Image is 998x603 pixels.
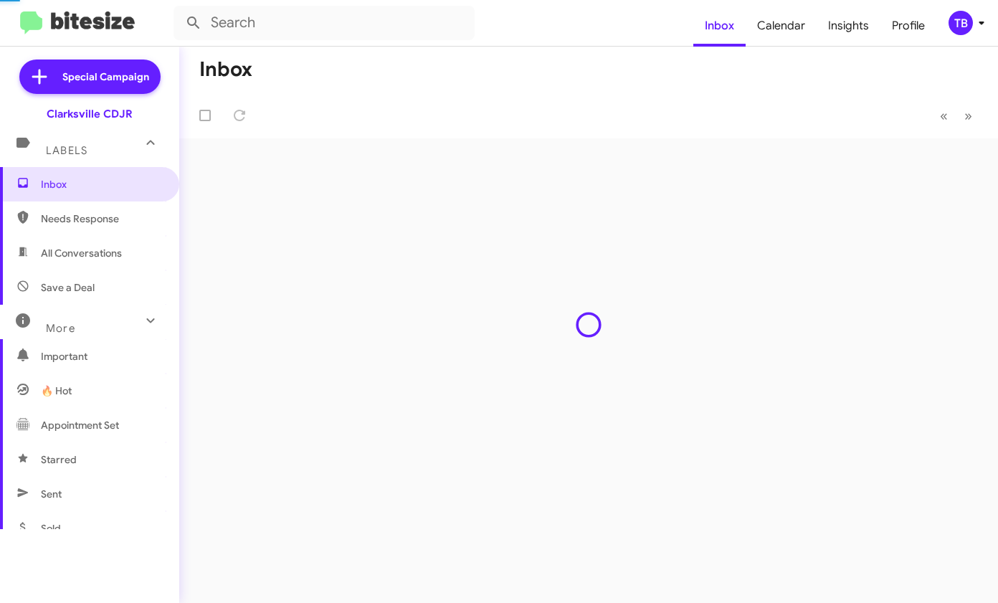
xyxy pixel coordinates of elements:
span: 🔥 Hot [41,384,72,398]
a: Special Campaign [19,60,161,94]
a: Insights [817,5,880,47]
span: Special Campaign [62,70,149,84]
span: All Conversations [41,246,122,260]
span: Appointment Set [41,418,119,432]
span: Sent [41,487,62,501]
div: TB [949,11,973,35]
span: Labels [46,144,87,157]
nav: Page navigation example [932,101,981,130]
a: Profile [880,5,936,47]
span: More [46,322,75,335]
span: Sold [41,521,61,536]
span: Save a Deal [41,280,95,295]
span: Important [41,349,163,364]
button: TB [936,11,982,35]
span: « [940,107,948,125]
a: Calendar [746,5,817,47]
button: Previous [931,101,956,130]
button: Next [956,101,981,130]
span: Inbox [41,177,163,191]
input: Search [174,6,475,40]
span: » [964,107,972,125]
a: Inbox [693,5,746,47]
div: Clarksville CDJR [47,107,133,121]
span: Needs Response [41,212,163,226]
h1: Inbox [199,58,252,81]
span: Starred [41,452,77,467]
